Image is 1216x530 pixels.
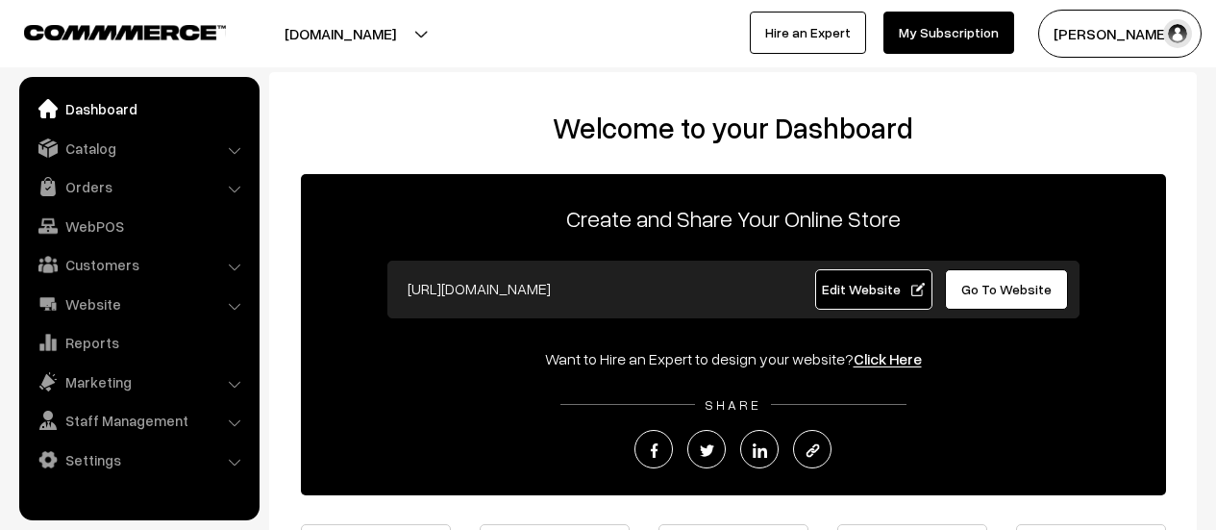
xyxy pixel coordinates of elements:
[24,247,253,282] a: Customers
[24,169,253,204] a: Orders
[301,347,1166,370] div: Want to Hire an Expert to design your website?
[1163,19,1192,48] img: user
[24,403,253,438] a: Staff Management
[217,10,463,58] button: [DOMAIN_NAME]
[301,201,1166,236] p: Create and Share Your Online Store
[750,12,866,54] a: Hire an Expert
[24,325,253,360] a: Reports
[815,269,932,310] a: Edit Website
[883,12,1014,54] a: My Subscription
[288,111,1178,145] h2: Welcome to your Dashboard
[24,19,192,42] a: COMMMERCE
[854,349,922,368] a: Click Here
[24,442,253,477] a: Settings
[24,209,253,243] a: WebPOS
[695,396,771,413] span: SHARE
[24,91,253,126] a: Dashboard
[961,281,1052,297] span: Go To Website
[24,131,253,165] a: Catalog
[24,365,253,399] a: Marketing
[24,287,253,321] a: Website
[24,25,226,39] img: COMMMERCE
[945,269,1069,310] a: Go To Website
[1038,10,1202,58] button: [PERSON_NAME]
[822,281,925,297] span: Edit Website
